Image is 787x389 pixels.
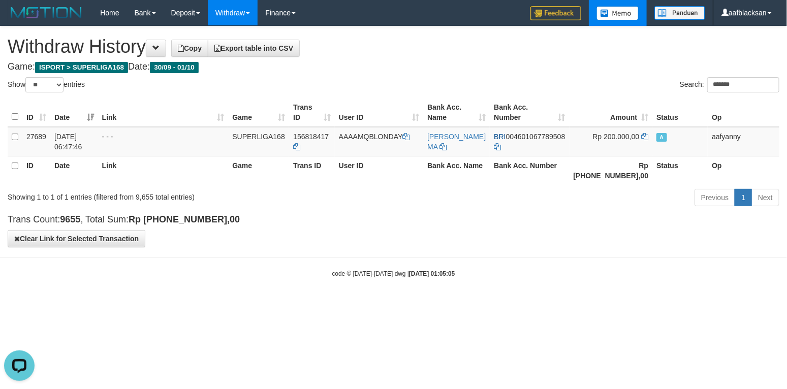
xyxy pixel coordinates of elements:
img: Button%20Memo.svg [596,6,639,20]
td: SUPERLIGA168 [228,127,289,156]
h4: Trans Count: , Total Sum: [8,215,779,225]
span: Export table into CSV [214,44,293,52]
th: Link: activate to sort column ascending [98,98,229,127]
th: Bank Acc. Name: activate to sort column ascending [423,98,490,127]
td: 27689 [22,127,50,156]
td: AAAAMQBLONDAY [335,127,423,156]
span: Rp 200.000,00 [593,133,640,141]
strong: Rp [PHONE_NUMBER],00 [574,161,649,180]
th: Trans ID [289,156,335,185]
img: panduan.png [654,6,705,20]
label: Search: [680,77,779,92]
td: 156818417 [289,127,335,156]
th: Bank Acc. Number: activate to sort column ascending [490,98,569,127]
th: Link [98,156,229,185]
th: User ID [335,156,423,185]
th: Bank Acc. Number [490,156,569,185]
span: BRI [494,133,506,141]
th: ID: activate to sort column ascending [22,98,50,127]
th: Game: activate to sort column ascending [228,98,289,127]
img: Feedback.jpg [530,6,581,20]
th: Op [708,98,779,127]
td: - - - [98,127,229,156]
th: Date [50,156,98,185]
th: Status [652,98,708,127]
td: [DATE] 06:47:46 [50,127,98,156]
small: code © [DATE]-[DATE] dwg | [332,270,455,277]
th: Status [652,156,708,185]
a: Export table into CSV [208,40,300,57]
label: Show entries [8,77,85,92]
th: Date: activate to sort column ascending [50,98,98,127]
th: Game [228,156,289,185]
th: User ID: activate to sort column ascending [335,98,423,127]
th: Trans ID: activate to sort column ascending [289,98,335,127]
th: Bank Acc. Name [423,156,490,185]
strong: Rp [PHONE_NUMBER],00 [129,214,240,224]
td: 004601067789508 [490,127,569,156]
th: Op [708,156,779,185]
button: Clear Link for Selected Transaction [8,230,145,247]
h4: Game: Date: [8,62,779,72]
strong: [DATE] 01:05:05 [409,270,455,277]
img: MOTION_logo.png [8,5,85,20]
th: ID [22,156,50,185]
th: Amount: activate to sort column ascending [570,98,653,127]
input: Search: [707,77,779,92]
a: Copy [171,40,208,57]
span: Approved [656,133,667,142]
a: Next [751,189,779,206]
strong: 9655 [60,214,80,224]
h1: Withdraw History [8,37,779,57]
a: [PERSON_NAME] MA [427,133,486,151]
div: Showing 1 to 1 of 1 entries (filtered from 9,655 total entries) [8,188,320,202]
button: Open LiveChat chat widget [4,4,35,35]
span: ISPORT > SUPERLIGA168 [35,62,128,73]
a: Previous [695,189,735,206]
a: 1 [735,189,752,206]
span: 30/09 - 01/10 [150,62,199,73]
span: Copy [178,44,202,52]
select: Showentries [25,77,64,92]
td: aafyanny [708,127,779,156]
